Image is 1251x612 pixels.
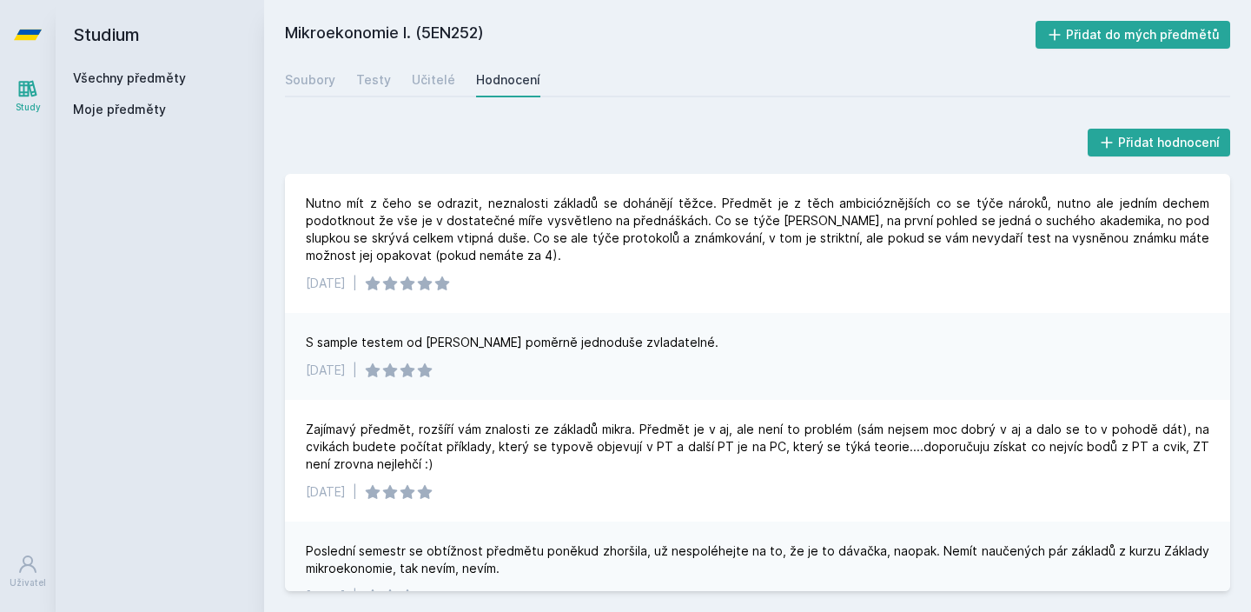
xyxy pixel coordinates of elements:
button: Přidat do mých předmětů [1036,21,1231,49]
div: | [353,275,357,292]
div: Testy [356,71,391,89]
a: Všechny předměty [73,70,186,85]
div: [DATE] [306,362,346,379]
button: Přidat hodnocení [1088,129,1231,156]
a: Study [3,70,52,123]
div: [DATE] [306,275,346,292]
div: [DATE] [306,588,346,605]
div: Study [16,101,41,114]
div: Soubory [285,71,335,89]
h2: Mikroekonomie I. (5EN252) [285,21,1036,49]
a: Učitelé [412,63,455,97]
div: | [353,483,357,501]
div: Uživatel [10,576,46,589]
a: Testy [356,63,391,97]
a: Uživatel [3,545,52,598]
div: | [353,588,357,605]
div: Zajímavý předmět, rozšíří vám znalosti ze základů mikra. Předmět je v aj, ale není to problém (sá... [306,421,1209,473]
div: [DATE] [306,483,346,501]
div: Učitelé [412,71,455,89]
span: Moje předměty [73,101,166,118]
a: Hodnocení [476,63,540,97]
div: | [353,362,357,379]
div: Hodnocení [476,71,540,89]
div: S sample testem od [PERSON_NAME] poměrně jednoduše zvladatelné. [306,334,718,351]
a: Soubory [285,63,335,97]
div: Nutno mít z čeho se odrazit, neznalosti základů se dohánějí těžce. Předmět je z těch ambicióznějš... [306,195,1209,264]
div: Poslední semestr se obtížnost předmětu poněkud zhoršila, už nespoléhejte na to, že je to dávačka,... [306,542,1209,577]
